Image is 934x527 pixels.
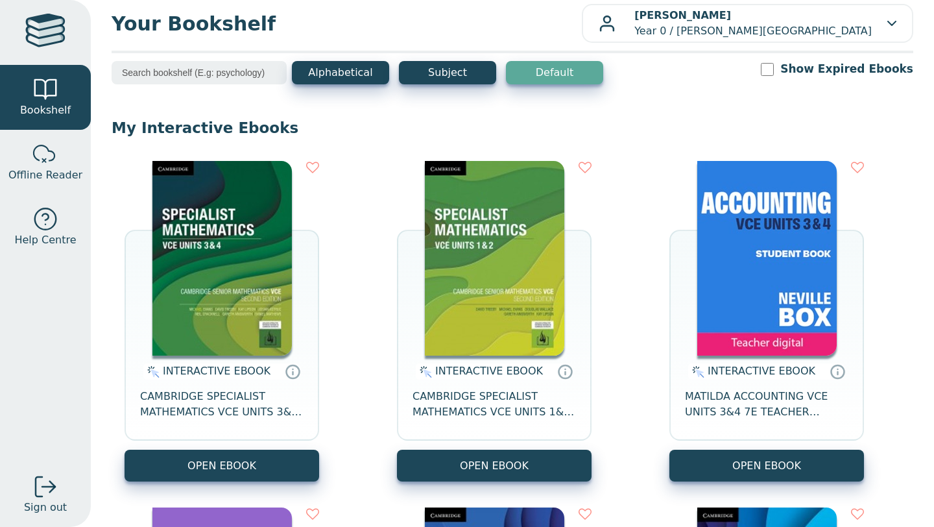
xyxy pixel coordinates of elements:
span: CAMBRIDGE SPECIALIST MATHEMATICS VCE UNITS 1&2 2E ONLINE TEACHING SUITE [413,389,576,420]
span: INTERACTIVE EBOOK [435,365,543,377]
a: Interactive eBooks are accessed online via the publisher’s portal. They contain interactive resou... [830,363,845,379]
img: interactive.svg [688,364,704,380]
span: INTERACTIVE EBOOK [163,365,270,377]
span: Sign out [24,500,67,515]
button: OPEN EBOOK [669,450,864,482]
a: Interactive eBooks are accessed online via the publisher’s portal. They contain interactive resou... [285,363,300,379]
span: Offline Reader [8,167,82,183]
img: 7aa43072-59fa-43fd-a9ea-c89a092cf1a9.jpg [152,161,292,356]
span: Bookshelf [20,103,71,118]
button: OPEN EBOOK [125,450,319,482]
img: interactive.svg [416,364,432,380]
span: Your Bookshelf [112,9,582,38]
button: Alphabetical [292,61,389,84]
b: [PERSON_NAME] [634,9,731,21]
span: MATILDA ACCOUNTING VCE UNITS 3&4 7E TEACHER DIGITAL ACCESS [685,389,848,420]
span: CAMBRIDGE SPECIALIST MATHEMATICS VCE UNITS 3&4 2E ONLINE TEACHING SUITE [140,389,304,420]
span: Help Centre [14,232,76,248]
p: Year 0 / [PERSON_NAME][GEOGRAPHIC_DATA] [634,8,872,39]
a: Interactive eBooks are accessed online via the publisher’s portal. They contain interactive resou... [557,363,573,379]
p: My Interactive Ebooks [112,118,913,138]
img: interactive.svg [143,364,160,380]
input: Search bookshelf (E.g: psychology) [112,61,287,84]
span: INTERACTIVE EBOOK [708,365,815,377]
img: 02e2f8fd-13c6-4853-a3f1-2d5415a18206.jpg [697,161,837,356]
button: Subject [399,61,496,84]
button: OPEN EBOOK [397,450,592,482]
label: Show Expired Ebooks [780,61,913,77]
button: Default [506,61,603,84]
img: c73ad0a8-978e-426c-b21c-151ed1328b9f.jpg [425,161,564,356]
button: [PERSON_NAME]Year 0 / [PERSON_NAME][GEOGRAPHIC_DATA] [582,4,913,43]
